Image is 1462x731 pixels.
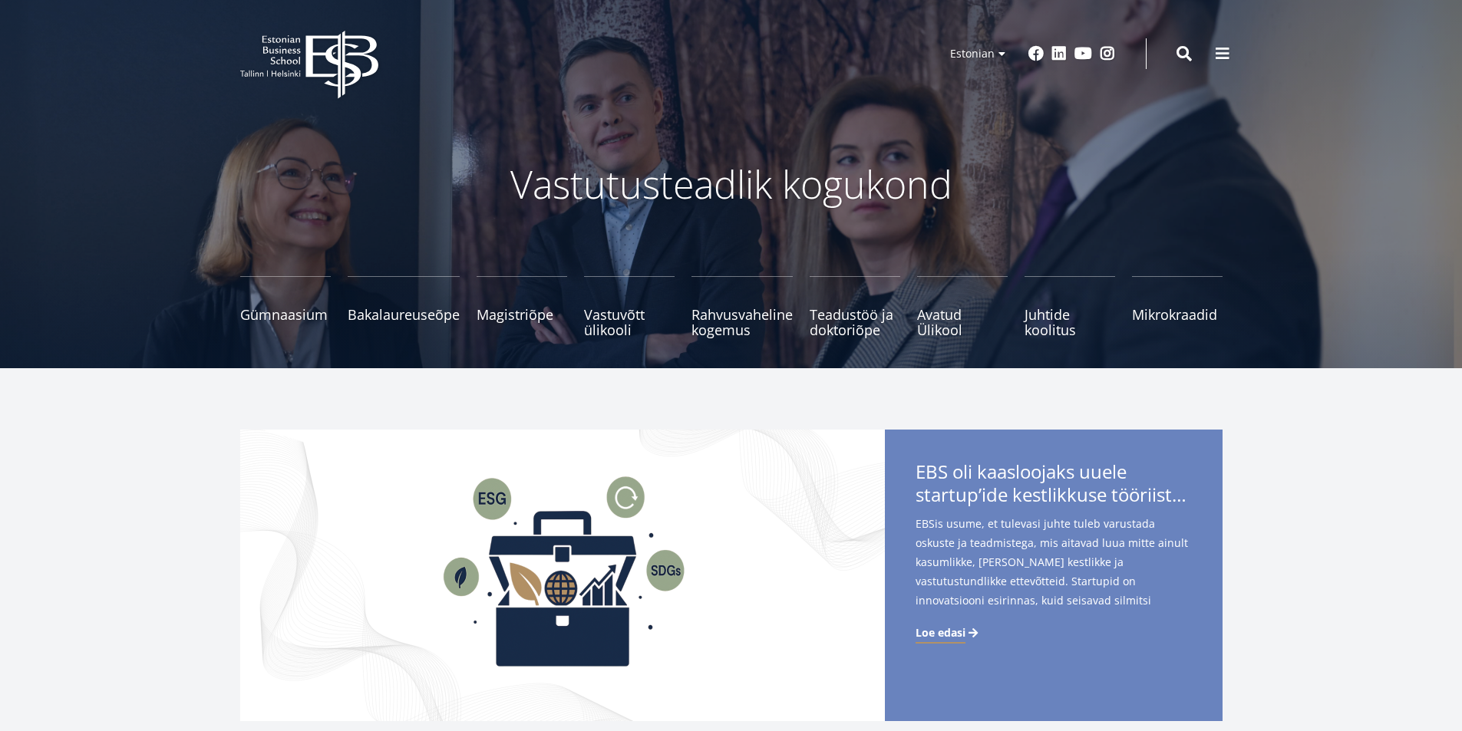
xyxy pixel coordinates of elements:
span: Gümnaasium [240,307,331,322]
a: Teadustöö ja doktoriõpe [810,276,900,338]
span: EBS oli kaasloojaks uuele [916,460,1192,511]
a: Rahvusvaheline kogemus [691,276,793,338]
a: Gümnaasium [240,276,331,338]
a: Mikrokraadid [1132,276,1223,338]
a: Vastuvõtt ülikooli [584,276,675,338]
span: Avatud Ülikool [917,307,1008,338]
p: Vastutusteadlik kogukond [325,161,1138,207]
span: Loe edasi [916,625,965,640]
span: Juhtide koolitus [1025,307,1115,338]
a: Linkedin [1051,46,1067,61]
a: Facebook [1028,46,1044,61]
span: Teadustöö ja doktoriõpe [810,307,900,338]
a: Instagram [1100,46,1115,61]
span: Rahvusvaheline kogemus [691,307,793,338]
a: Juhtide koolitus [1025,276,1115,338]
span: Mikrokraadid [1132,307,1223,322]
a: Avatud Ülikool [917,276,1008,338]
a: Bakalaureuseõpe [348,276,460,338]
a: Loe edasi [916,625,981,640]
span: EBSis usume, et tulevasi juhte tuleb varustada oskuste ja teadmistega, mis aitavad luua mitte ain... [916,514,1192,634]
a: Youtube [1074,46,1092,61]
span: startup’ide kestlikkuse tööriistakastile [916,483,1192,506]
span: Vastuvõtt ülikooli [584,307,675,338]
a: Magistriõpe [477,276,567,338]
span: Magistriõpe [477,307,567,322]
span: Bakalaureuseõpe [348,307,460,322]
img: Startup toolkit image [240,430,885,721]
